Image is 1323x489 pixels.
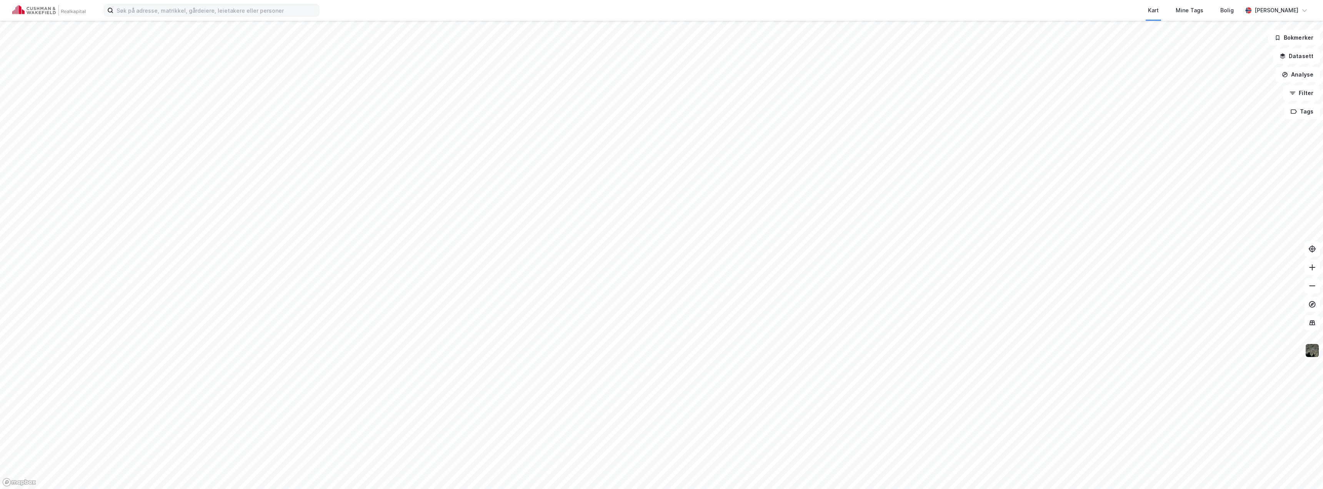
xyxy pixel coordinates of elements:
img: 9k= [1305,343,1320,358]
div: Bolig [1220,6,1234,15]
input: Søk på adresse, matrikkel, gårdeiere, leietakere eller personer [113,5,319,16]
div: Kart [1148,6,1159,15]
img: cushman-wakefield-realkapital-logo.202ea83816669bd177139c58696a8fa1.svg [12,5,85,16]
button: Analyse [1275,67,1320,82]
div: Mine Tags [1176,6,1203,15]
div: Kontrollprogram for chat [1285,452,1323,489]
iframe: Chat Widget [1285,452,1323,489]
button: Datasett [1273,48,1320,64]
button: Tags [1284,104,1320,119]
a: Mapbox homepage [2,478,36,487]
div: [PERSON_NAME] [1255,6,1298,15]
button: Bokmerker [1268,30,1320,45]
button: Filter [1283,85,1320,101]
